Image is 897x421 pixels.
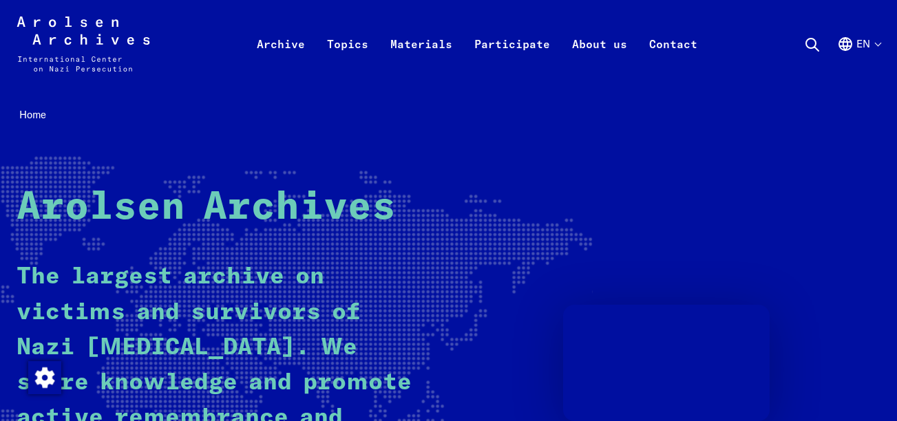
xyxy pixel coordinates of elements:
[28,361,61,394] img: Change consent
[463,33,561,88] a: Participate
[17,105,880,125] nav: Breadcrumb
[17,188,396,227] strong: Arolsen Archives
[837,36,880,85] button: English, language selection
[561,33,638,88] a: About us
[316,33,379,88] a: Topics
[246,33,316,88] a: Archive
[19,108,46,121] span: Home
[246,17,708,72] nav: Primary
[638,33,708,88] a: Contact
[379,33,463,88] a: Materials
